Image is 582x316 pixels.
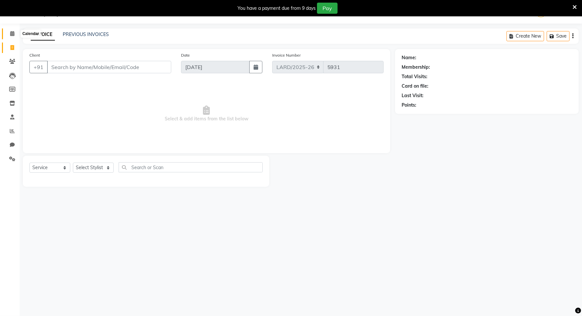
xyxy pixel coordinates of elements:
[402,102,416,109] div: Points:
[507,31,544,41] button: Create New
[119,162,263,172] input: Search or Scan
[402,73,427,80] div: Total Visits:
[63,31,109,37] a: PREVIOUS INVOICES
[29,81,384,147] span: Select & add items from the list below
[402,64,430,71] div: Membership:
[317,3,338,14] button: Pay
[181,52,190,58] label: Date
[547,31,570,41] button: Save
[21,30,41,38] div: Calendar
[402,54,416,61] div: Name:
[29,52,40,58] label: Client
[402,83,428,90] div: Card on file:
[272,52,301,58] label: Invoice Number
[47,61,171,73] input: Search by Name/Mobile/Email/Code
[402,92,424,99] div: Last Visit:
[29,61,48,73] button: +91
[238,5,316,12] div: You have a payment due from 9 days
